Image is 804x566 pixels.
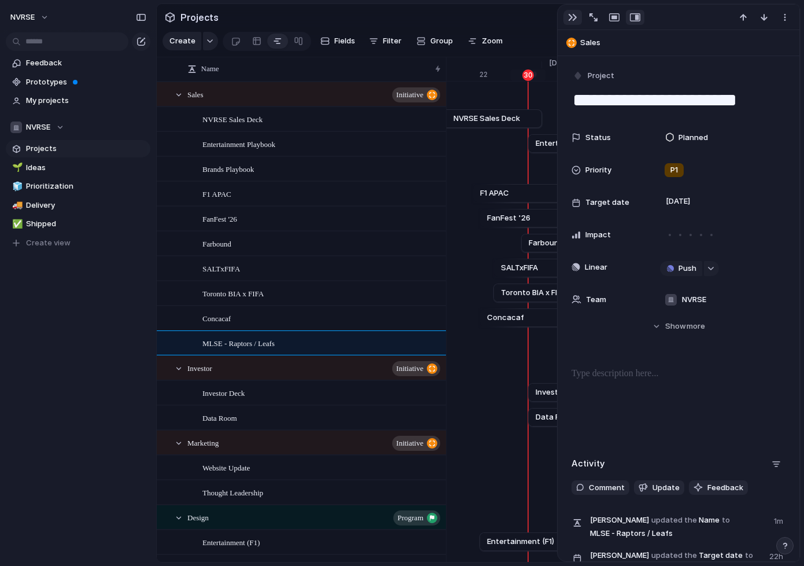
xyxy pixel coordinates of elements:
[187,87,203,101] span: Sales
[12,180,20,193] div: 🧊
[687,321,705,332] span: more
[10,181,22,192] button: 🧊
[707,482,743,494] span: Feedback
[202,212,237,225] span: FanFest '26
[585,132,611,144] span: Status
[6,73,150,91] a: Prototypes
[202,336,275,350] span: MLSE - Raptors / Leafs
[411,32,459,50] button: Group
[316,32,360,50] button: Fields
[5,8,55,27] button: NVRSE
[10,200,22,211] button: 🚚
[169,35,196,47] span: Create
[178,7,221,28] span: Projects
[10,218,22,230] button: ✅
[487,533,639,550] a: Entertainment (F1)
[392,87,440,102] button: initiative
[397,510,423,526] span: program
[364,32,406,50] button: Filter
[769,549,785,563] span: 22h
[392,361,440,376] button: initiative
[26,181,146,192] span: Prioritization
[26,218,146,230] span: Shipped
[202,535,260,549] span: Entertainment (F1)
[396,87,423,103] span: initiative
[585,229,611,241] span: Impact
[6,54,150,72] a: Feedback
[487,309,639,326] a: Concacaf
[12,161,20,174] div: 🌱
[585,262,607,273] span: Linear
[480,69,528,80] div: 22
[431,69,480,80] div: 15
[187,436,219,449] span: Marketing
[26,200,146,211] span: Delivery
[26,57,146,69] span: Feedback
[396,361,423,377] span: initiative
[396,435,423,451] span: initiative
[689,480,748,495] button: Feedback
[678,263,696,274] span: Push
[12,218,20,231] div: ✅
[6,159,150,177] a: 🌱Ideas
[663,194,694,208] span: [DATE]
[536,138,624,149] span: Entertainment Playbook
[26,162,146,174] span: Ideas
[589,482,625,494] span: Comment
[501,262,538,274] span: SALTxFIFA
[6,178,150,195] a: 🧊Prioritization
[590,513,767,539] span: Name MLSE - Raptors / Leafs
[480,185,632,202] a: F1 APAC
[501,259,652,277] a: SALTxFIFA
[660,261,702,276] button: Push
[334,35,355,47] span: Fields
[580,37,794,49] span: Sales
[6,92,150,109] a: My projects
[570,68,618,84] button: Project
[542,57,580,69] span: [DATE]
[590,550,649,561] span: [PERSON_NAME]
[665,321,686,332] span: Show
[26,143,146,155] span: Projects
[487,212,530,224] span: FanFest '26
[463,32,507,50] button: Zoom
[651,550,697,561] span: updated the
[585,164,611,176] span: Priority
[202,262,240,275] span: SALTxFIFA
[722,514,730,526] span: to
[522,69,534,81] div: 30
[536,387,586,398] span: Investor Deck
[586,294,606,306] span: Team
[187,361,212,374] span: Investor
[26,122,50,133] span: NVRSE
[26,95,146,106] span: My projects
[10,162,22,174] button: 🌱
[26,76,146,88] span: Prototypes
[10,12,35,23] span: NVRSE
[652,482,680,494] span: Update
[536,384,687,401] a: Investor Deck
[536,409,687,426] a: Data Room
[682,294,706,306] span: NVRSE
[430,35,453,47] span: Group
[501,284,652,302] a: Toronto BIA x FIFA
[774,513,785,527] span: 1m
[651,514,697,526] span: updated the
[571,457,605,471] h2: Activity
[202,411,237,424] span: Data Room
[6,197,150,214] a: 🚚Delivery
[187,510,209,524] span: Design
[6,215,150,233] div: ✅Shipped
[202,162,254,175] span: Brands Playbook
[12,199,20,212] div: 🚚
[529,237,563,249] span: Farbound
[487,536,554,547] span: Entertainment (F1)
[453,113,520,124] span: NVRSE Sales Deck
[6,234,150,252] button: Create view
[6,119,150,136] button: NVRSE
[563,34,794,52] button: Sales
[202,187,231,200] span: F1 APAC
